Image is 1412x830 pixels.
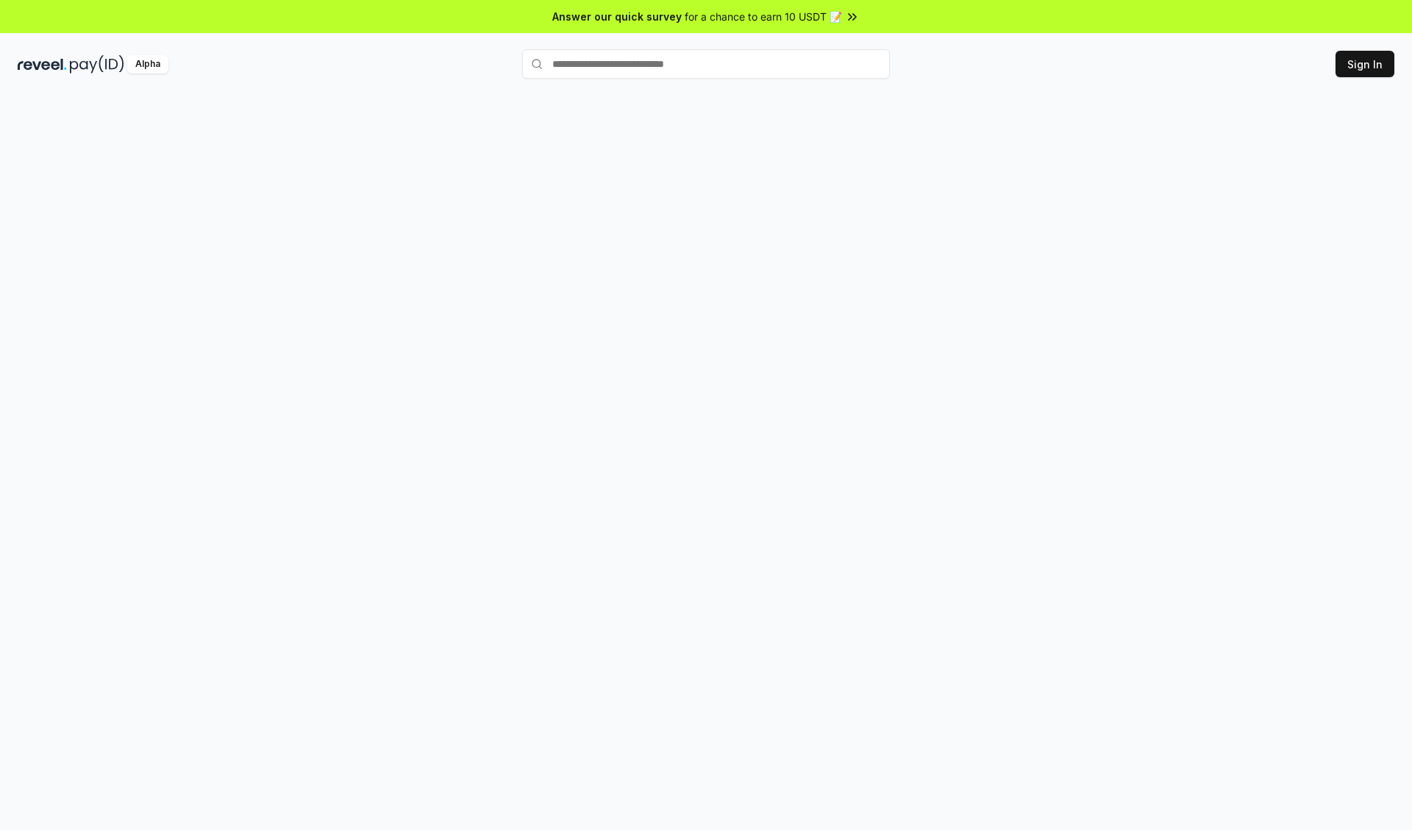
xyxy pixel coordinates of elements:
img: reveel_dark [18,55,67,74]
img: pay_id [70,55,124,74]
div: Alpha [127,55,168,74]
span: for a chance to earn 10 USDT 📝 [685,9,842,24]
span: Answer our quick survey [552,9,682,24]
button: Sign In [1336,51,1394,77]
